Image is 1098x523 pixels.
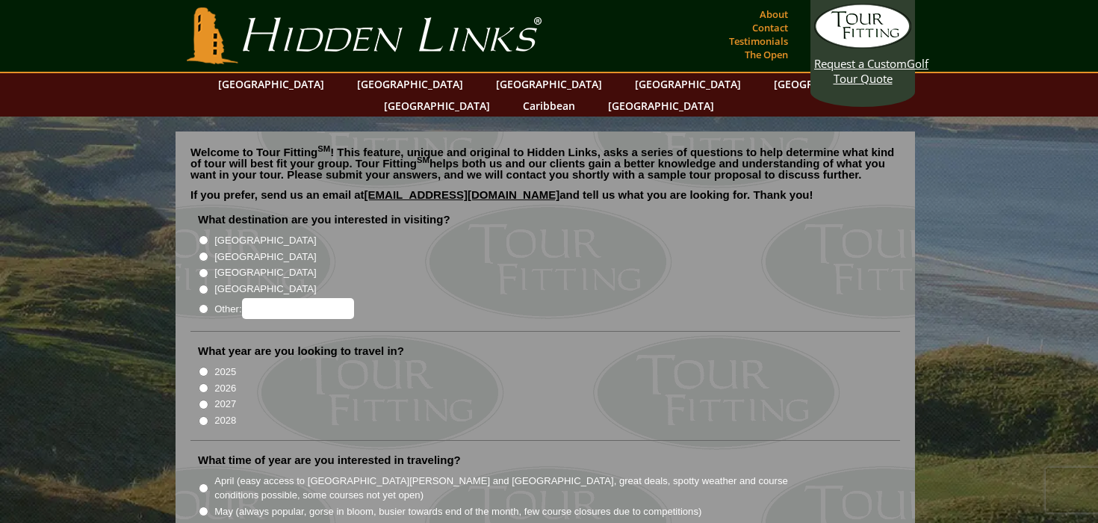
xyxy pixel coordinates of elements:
[214,365,236,380] label: 2025
[814,56,907,71] span: Request a Custom
[198,453,461,468] label: What time of year are you interested in traveling?
[814,4,911,86] a: Request a CustomGolf Tour Quote
[214,282,316,297] label: [GEOGRAPHIC_DATA]
[214,233,316,248] label: [GEOGRAPHIC_DATA]
[198,212,450,227] label: What destination are you interested in visiting?
[198,344,404,359] label: What year are you looking to travel in?
[214,413,236,428] label: 2028
[214,397,236,412] label: 2027
[515,95,583,117] a: Caribbean
[627,73,748,95] a: [GEOGRAPHIC_DATA]
[350,73,471,95] a: [GEOGRAPHIC_DATA]
[211,73,332,95] a: [GEOGRAPHIC_DATA]
[214,265,316,280] label: [GEOGRAPHIC_DATA]
[242,298,354,319] input: Other:
[317,144,330,153] sup: SM
[725,31,792,52] a: Testimonials
[756,4,792,25] a: About
[417,155,429,164] sup: SM
[190,146,900,180] p: Welcome to Tour Fitting ! This feature, unique and original to Hidden Links, asks a series of que...
[365,188,560,201] a: [EMAIL_ADDRESS][DOMAIN_NAME]
[214,381,236,396] label: 2026
[741,44,792,65] a: The Open
[214,298,353,319] label: Other:
[214,250,316,264] label: [GEOGRAPHIC_DATA]
[214,474,815,503] label: April (easy access to [GEOGRAPHIC_DATA][PERSON_NAME] and [GEOGRAPHIC_DATA], great deals, spotty w...
[214,504,701,519] label: May (always popular, gorse in bloom, busier towards end of the month, few course closures due to ...
[376,95,497,117] a: [GEOGRAPHIC_DATA]
[748,17,792,38] a: Contact
[488,73,610,95] a: [GEOGRAPHIC_DATA]
[766,73,887,95] a: [GEOGRAPHIC_DATA]
[601,95,722,117] a: [GEOGRAPHIC_DATA]
[190,189,900,211] p: If you prefer, send us an email at and tell us what you are looking for. Thank you!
